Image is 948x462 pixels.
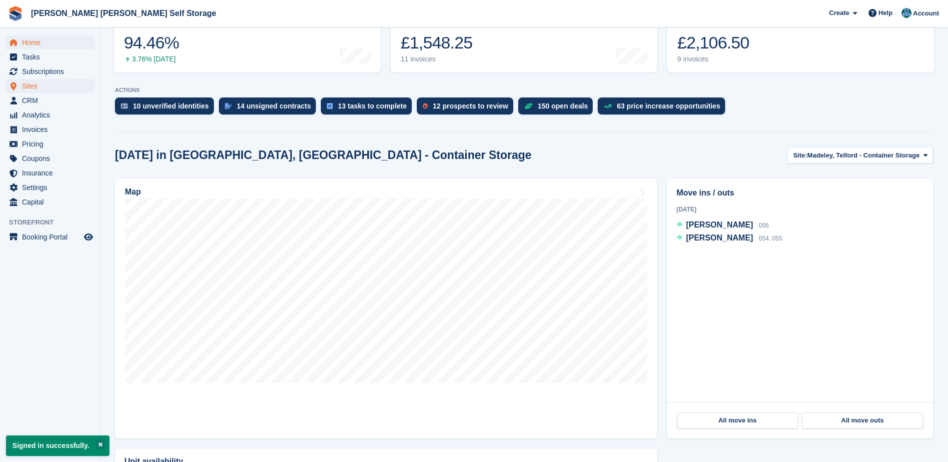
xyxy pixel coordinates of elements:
[5,195,94,209] a: menu
[114,9,381,72] a: Occupancy 94.46% 3.76% [DATE]
[22,122,82,136] span: Invoices
[22,137,82,151] span: Pricing
[22,64,82,78] span: Subscriptions
[22,180,82,194] span: Settings
[5,64,94,78] a: menu
[598,97,730,119] a: 63 price increase opportunities
[22,35,82,49] span: Home
[5,35,94,49] a: menu
[433,102,508,110] div: 12 prospects to review
[759,222,769,229] span: 056
[902,8,912,18] img: Jake Timmins
[677,32,749,53] div: £2,106.50
[22,230,82,244] span: Booking Portal
[677,232,782,245] a: [PERSON_NAME] 054, 055
[617,102,720,110] div: 63 price increase opportunities
[225,103,232,109] img: contract_signature_icon-13c848040528278c33f63329250d36e43548de30e8caae1d1a13099fd9432cc5.svg
[5,108,94,122] a: menu
[5,166,94,180] a: menu
[524,102,533,109] img: deal-1b604bf984904fb50ccaf53a9ad4b4a5d6e5aea283cecdc64d6e3604feb123c2.svg
[5,50,94,64] a: menu
[677,219,769,232] a: [PERSON_NAME] 056
[115,148,532,162] h2: [DATE] in [GEOGRAPHIC_DATA], [GEOGRAPHIC_DATA] - Container Storage
[423,103,428,109] img: prospect-51fa495bee0391a8d652442698ab0144808aea92771e9ea1ae160a38d050c398.svg
[22,50,82,64] span: Tasks
[677,55,749,63] div: 9 invoices
[518,97,598,119] a: 150 open deals
[121,103,128,109] img: verify_identity-adf6edd0f0f0b5bbfe63781bf79b02c33cf7c696d77639b501bdc392416b5a36.svg
[327,103,333,109] img: task-75834270c22a3079a89374b754ae025e5fb1db73e45f91037f5363f120a921f8.svg
[401,55,475,63] div: 11 invoices
[759,235,782,242] span: 054, 055
[115,97,219,119] a: 10 unverified identities
[5,122,94,136] a: menu
[5,230,94,244] a: menu
[321,97,417,119] a: 13 tasks to complete
[879,8,893,18] span: Help
[22,93,82,107] span: CRM
[22,195,82,209] span: Capital
[6,435,109,456] p: Signed in successfully.
[793,150,807,160] span: Site:
[538,102,588,110] div: 150 open deals
[219,97,321,119] a: 14 unsigned contracts
[22,108,82,122] span: Analytics
[913,8,939,18] span: Account
[133,102,209,110] div: 10 unverified identities
[27,5,220,21] a: [PERSON_NAME] [PERSON_NAME] Self Storage
[5,137,94,151] a: menu
[125,187,141,196] h2: Map
[677,412,798,428] a: All move ins
[82,231,94,243] a: Preview store
[5,79,94,93] a: menu
[237,102,311,110] div: 14 unsigned contracts
[807,150,920,160] span: Madeley, Telford - Container Storage
[417,97,518,119] a: 12 prospects to review
[829,8,849,18] span: Create
[115,178,657,438] a: Map
[22,151,82,165] span: Coupons
[5,151,94,165] a: menu
[686,233,753,242] span: [PERSON_NAME]
[124,32,179,53] div: 94.46%
[604,104,612,108] img: price_increase_opportunities-93ffe204e8149a01c8c9dc8f82e8f89637d9d84a8eef4429ea346261dce0b2c0.svg
[677,205,924,214] div: [DATE]
[667,9,934,72] a: Awaiting payment £2,106.50 9 invoices
[338,102,407,110] div: 13 tasks to complete
[686,220,753,229] span: [PERSON_NAME]
[115,87,933,93] p: ACTIONS
[8,6,23,21] img: stora-icon-8386f47178a22dfd0bd8f6a31ec36ba5ce8667c1dd55bd0f319d3a0aa187defe.svg
[802,412,923,428] a: All move outs
[9,217,99,227] span: Storefront
[401,32,475,53] div: £1,548.25
[5,180,94,194] a: menu
[391,9,658,72] a: Month-to-date sales £1,548.25 11 invoices
[788,147,933,163] button: Site: Madeley, Telford - Container Storage
[677,187,924,199] h2: Move ins / outs
[22,166,82,180] span: Insurance
[22,79,82,93] span: Sites
[5,93,94,107] a: menu
[124,55,179,63] div: 3.76% [DATE]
